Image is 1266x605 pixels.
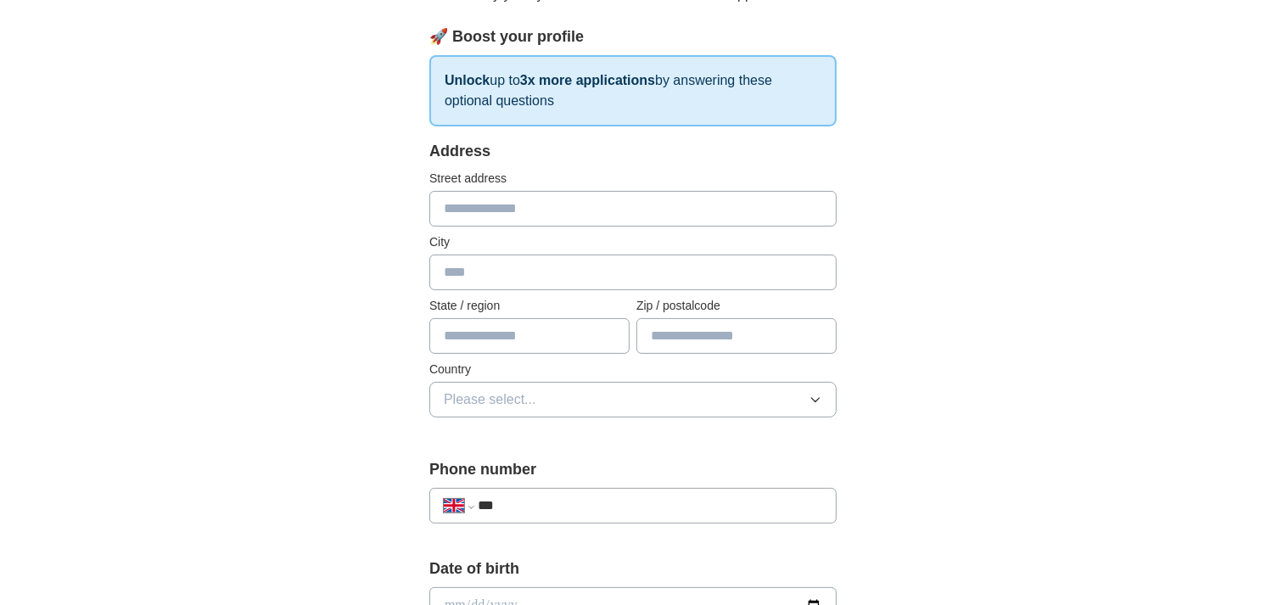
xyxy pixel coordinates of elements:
strong: 3x more applications [520,73,655,87]
label: Country [429,361,837,378]
p: up to by answering these optional questions [429,55,837,126]
button: Please select... [429,382,837,417]
strong: Unlock [445,73,490,87]
label: State / region [429,297,630,315]
div: 🚀 Boost your profile [429,25,837,48]
label: Zip / postalcode [636,297,837,315]
label: Phone number [429,458,837,481]
label: Date of birth [429,557,837,580]
span: Please select... [444,389,536,410]
label: Street address [429,170,837,188]
div: Address [429,140,837,163]
label: City [429,233,837,251]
